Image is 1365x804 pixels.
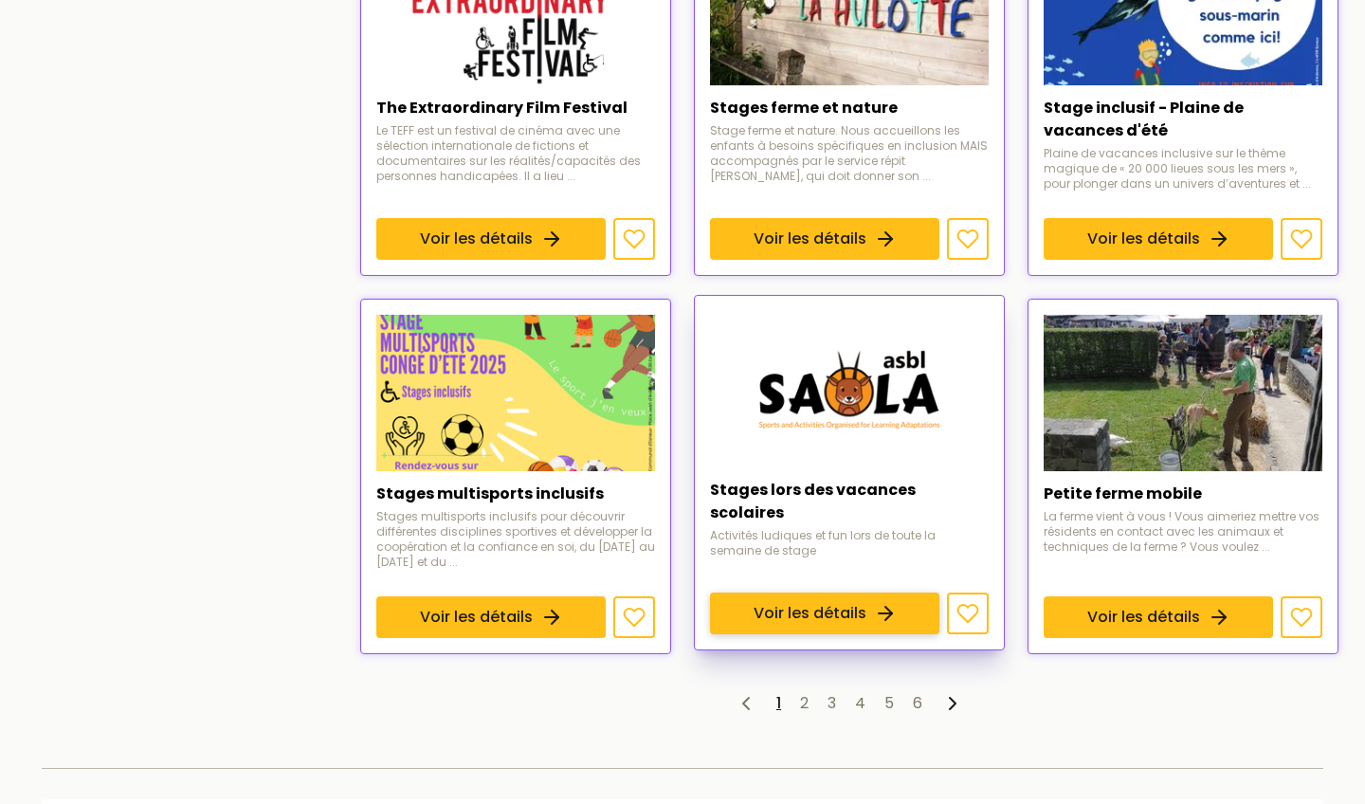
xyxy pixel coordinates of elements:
[1044,218,1273,260] a: Voir les détails
[828,692,836,714] a: 3
[710,218,939,260] a: Voir les détails
[1281,596,1322,638] button: Ajouter aux favoris
[376,596,606,638] a: Voir les détails
[855,692,865,714] a: 4
[376,218,606,260] a: Voir les détails
[913,692,922,714] a: 6
[710,593,939,634] a: Voir les détails
[800,692,809,714] a: 2
[613,218,655,260] button: Ajouter aux favoris
[1281,218,1322,260] button: Ajouter aux favoris
[884,692,894,714] a: 5
[613,596,655,638] button: Ajouter aux favoris
[947,593,989,634] button: Ajouter aux favoris
[1044,596,1273,638] a: Voir les détails
[947,218,989,260] button: Ajouter aux favoris
[776,692,781,714] a: 1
